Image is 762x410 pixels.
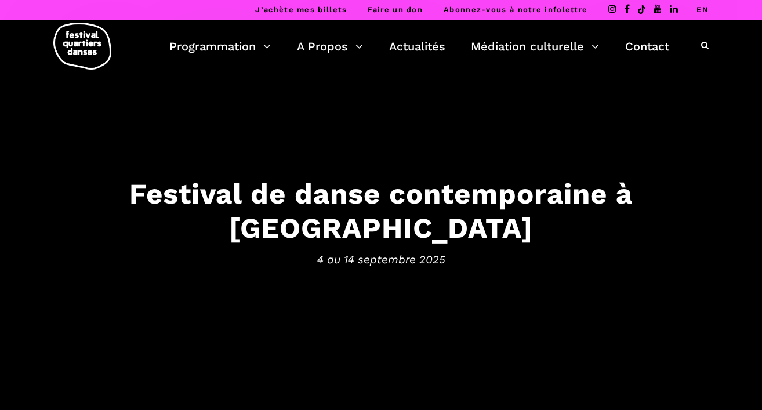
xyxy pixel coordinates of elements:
a: EN [696,5,709,14]
a: Programmation [169,37,271,56]
a: A Propos [297,37,363,56]
a: Médiation culturelle [471,37,599,56]
span: 4 au 14 septembre 2025 [21,251,741,268]
a: Contact [625,37,669,56]
a: J’achète mes billets [255,5,347,14]
a: Faire un don [368,5,423,14]
img: logo-fqd-med [53,23,111,70]
a: Actualités [389,37,445,56]
a: Abonnez-vous à notre infolettre [444,5,587,14]
h3: Festival de danse contemporaine à [GEOGRAPHIC_DATA] [21,177,741,245]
